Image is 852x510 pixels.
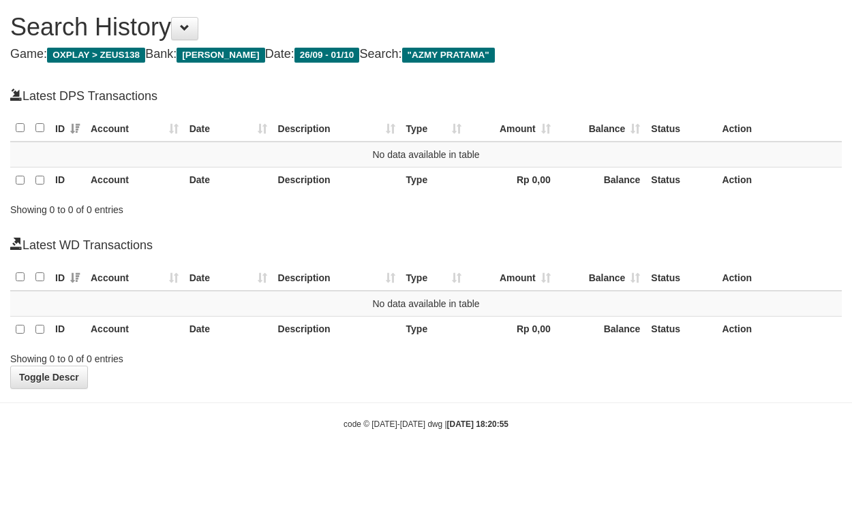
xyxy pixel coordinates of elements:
th: Status [645,115,716,142]
span: OXPLAY > ZEUS138 [47,48,145,63]
td: No data available in table [10,291,842,317]
th: Rp 0,00 [467,168,556,194]
th: Amount: activate to sort column ascending [467,264,556,291]
th: Description: activate to sort column ascending [273,115,401,142]
th: Status [645,264,716,291]
th: ID: activate to sort column ascending [50,115,85,142]
th: Type: activate to sort column ascending [401,115,468,142]
span: "AZMY PRATAMA" [402,48,495,63]
th: Account [85,168,184,194]
th: Description [273,316,401,342]
h1: Search History [10,14,842,41]
th: Description: activate to sort column ascending [273,264,401,291]
th: Amount: activate to sort column ascending [467,115,556,142]
th: Description [273,168,401,194]
th: Account: activate to sort column ascending [85,115,184,142]
small: code © [DATE]-[DATE] dwg | [344,419,508,429]
th: Date: activate to sort column ascending [184,115,273,142]
th: Type: activate to sort column ascending [401,264,468,291]
th: Balance: activate to sort column ascending [556,115,646,142]
h4: Game: Bank: Date: Search: [10,48,842,61]
th: Account: activate to sort column ascending [85,264,184,291]
th: Status [645,168,716,194]
h4: Latest WD Transactions [10,237,842,253]
th: Status [645,316,716,342]
th: Balance [556,316,646,342]
a: Toggle Descr [10,366,88,389]
h4: Latest DPS Transactions [10,88,842,103]
th: ID: activate to sort column ascending [50,264,85,291]
th: Date [184,316,273,342]
th: Date [184,168,273,194]
th: Action [716,168,842,194]
th: Action [716,316,842,342]
strong: [DATE] 18:20:55 [447,419,508,429]
th: ID [50,168,85,194]
span: 26/09 - 01/10 [294,48,360,63]
th: Type [401,168,468,194]
th: Action [716,264,842,291]
th: Balance: activate to sort column ascending [556,264,646,291]
th: ID [50,316,85,342]
div: Showing 0 to 0 of 0 entries [10,347,345,366]
th: Type [401,316,468,342]
div: Showing 0 to 0 of 0 entries [10,197,345,217]
th: Action [716,115,842,142]
th: Date: activate to sort column ascending [184,264,273,291]
span: [PERSON_NAME] [177,48,264,63]
th: Account [85,316,184,342]
th: Balance [556,168,646,194]
td: No data available in table [10,142,842,168]
th: Rp 0,00 [467,316,556,342]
